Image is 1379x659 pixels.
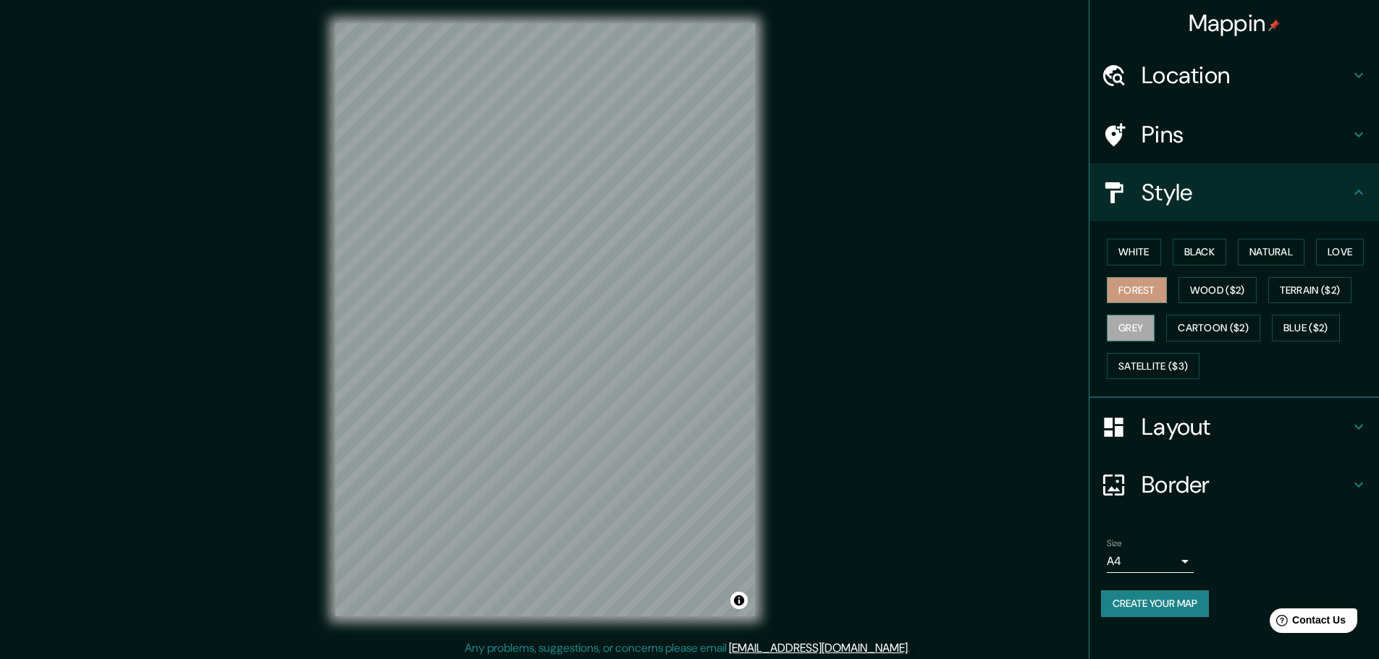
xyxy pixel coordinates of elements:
[1142,61,1350,90] h4: Location
[1272,315,1340,341] button: Blue ($2)
[465,639,910,657] p: Any problems, suggestions, or concerns please email .
[1089,398,1379,456] div: Layout
[1107,315,1155,341] button: Grey
[1107,537,1122,550] label: Size
[730,592,748,609] button: Toggle attribution
[729,640,908,655] a: [EMAIL_ADDRESS][DOMAIN_NAME]
[1089,163,1379,221] div: Style
[1268,277,1352,304] button: Terrain ($2)
[1107,277,1167,304] button: Forest
[1166,315,1260,341] button: Cartoon ($2)
[1189,9,1281,38] h4: Mappin
[1142,120,1350,149] h4: Pins
[1238,239,1304,265] button: Natural
[1173,239,1227,265] button: Black
[1250,603,1363,643] iframe: Help widget launcher
[1142,412,1350,441] h4: Layout
[1178,277,1257,304] button: Wood ($2)
[1268,20,1280,31] img: pin-icon.png
[335,23,755,616] canvas: Map
[1089,46,1379,104] div: Location
[1107,353,1199,380] button: Satellite ($3)
[1089,456,1379,514] div: Border
[1316,239,1364,265] button: Love
[1107,239,1161,265] button: White
[1089,106,1379,163] div: Pins
[912,639,915,657] div: .
[1142,470,1350,499] h4: Border
[1101,590,1209,617] button: Create your map
[910,639,912,657] div: .
[1142,178,1350,207] h4: Style
[1107,550,1194,573] div: A4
